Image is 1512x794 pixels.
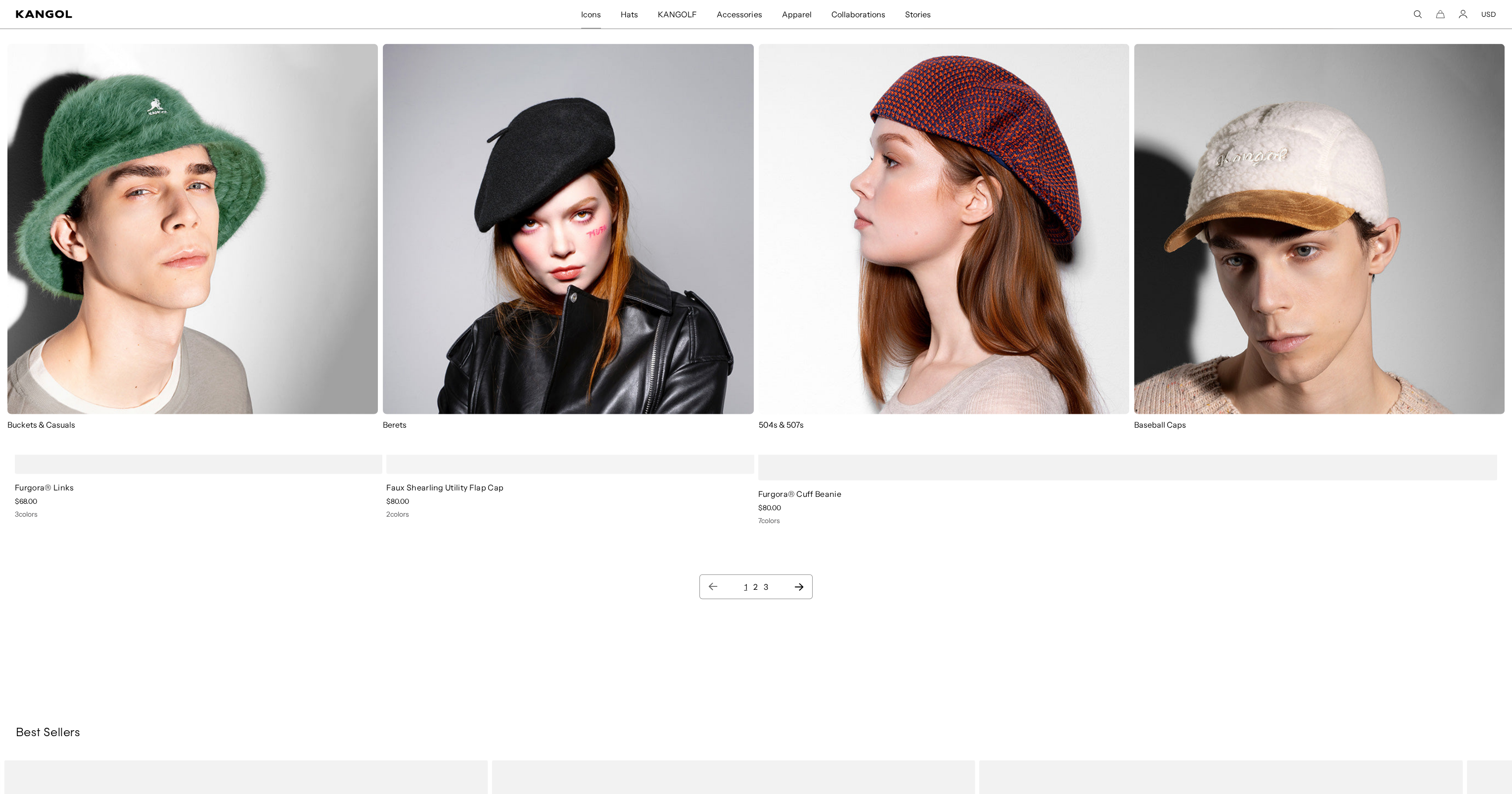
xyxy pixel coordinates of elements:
[7,419,378,430] p: Buckets & Casuals
[16,726,1496,741] h3: Best Sellers
[1134,419,1505,430] p: Baseball Caps
[7,44,378,430] a: Buckets & Casuals
[1459,10,1467,19] a: Account
[759,44,1129,430] a: 504s & 507s
[15,483,74,492] a: Furgora® Links
[15,497,37,506] span: $68.00
[15,510,382,519] div: 3 colors
[16,10,386,18] a: Kangol
[744,582,747,592] a: 1 page
[699,574,812,599] nav: Pagination
[1134,44,1505,440] a: Baseball Caps
[758,503,781,512] span: $80.00
[386,483,504,492] a: Faux Shearling Utility Flap Cap
[386,510,754,519] div: 2 colors
[1436,10,1445,19] button: Cart
[794,582,804,592] a: Next page
[753,582,757,592] a: 2 page
[764,582,768,592] a: 3 page
[1481,10,1496,19] button: USD
[1413,10,1422,19] summary: Search here
[758,516,1498,525] div: 7 colors
[383,44,753,430] a: Berets
[383,419,753,430] p: Berets
[386,497,409,506] span: $80.00
[758,489,841,499] a: Furgora® Cuff Beanie
[759,419,1129,430] p: 504s & 507s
